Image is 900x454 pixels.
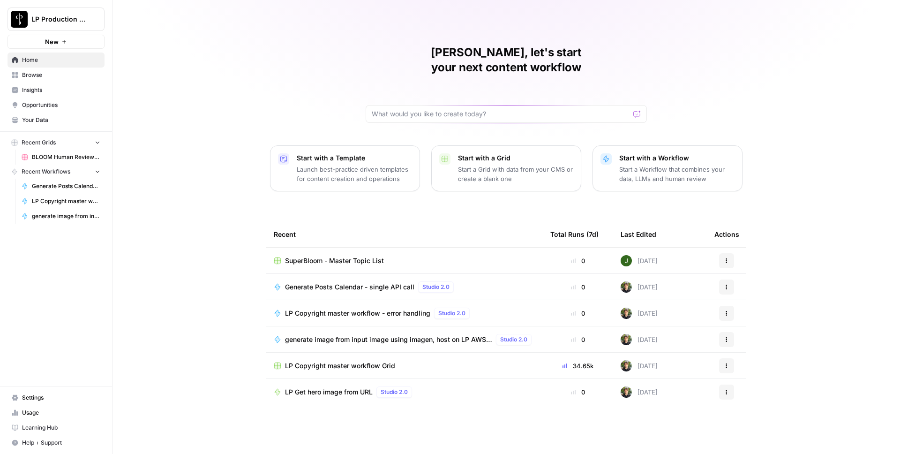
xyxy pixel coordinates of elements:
[32,197,100,205] span: LP Copyright master workflow - error handling
[621,360,632,371] img: s6gu7g536aa92dsqocx7pqvq9a9o
[619,165,735,183] p: Start a Workflow that combines your data, LLMs and human review
[550,335,606,344] div: 0
[11,11,28,28] img: LP Production Workloads Logo
[45,37,59,46] span: New
[274,256,535,265] a: SuperBloom - Master Topic List
[7,420,105,435] a: Learning Hub
[592,145,742,191] button: Start with a WorkflowStart a Workflow that combines your data, LLMs and human review
[285,256,384,265] span: SuperBloom - Master Topic List
[31,15,88,24] span: LP Production Workloads
[621,360,658,371] div: [DATE]
[17,150,105,165] a: BLOOM Human Review (ver2)
[621,386,632,398] img: s6gu7g536aa92dsqocx7pqvq9a9o
[274,361,535,371] a: LP Copyright master workflow Grid
[274,221,535,247] div: Recent
[22,101,100,109] span: Opportunities
[274,281,535,293] a: Generate Posts Calendar - single API callStudio 2.0
[7,405,105,420] a: Usage
[22,56,100,64] span: Home
[621,308,632,319] img: s6gu7g536aa92dsqocx7pqvq9a9o
[285,387,373,397] span: LP Get hero image from URL
[621,255,632,266] img: 5v0yozua856dyxnw4lpcp45mgmzh
[550,221,599,247] div: Total Runs (7d)
[7,136,105,150] button: Recent Grids
[372,109,630,119] input: What would you like to create today?
[22,116,100,124] span: Your Data
[621,334,632,345] img: s6gu7g536aa92dsqocx7pqvq9a9o
[431,145,581,191] button: Start with a GridStart a Grid with data from your CMS or create a blank one
[7,390,105,405] a: Settings
[7,113,105,128] a: Your Data
[17,194,105,209] a: LP Copyright master workflow - error handling
[22,71,100,79] span: Browse
[621,281,658,293] div: [DATE]
[550,256,606,265] div: 0
[270,145,420,191] button: Start with a TemplateLaunch best-practice driven templates for content creation and operations
[297,165,412,183] p: Launch best-practice driven templates for content creation and operations
[621,334,658,345] div: [DATE]
[621,386,658,398] div: [DATE]
[17,179,105,194] a: Generate Posts Calendar - single API call
[550,387,606,397] div: 0
[7,68,105,83] a: Browse
[32,212,100,220] span: generate image from input image using imagen, host on LP AWS bucket - error handling
[285,361,395,371] span: LP Copyright master workflow Grid
[422,283,450,291] span: Studio 2.0
[32,182,100,190] span: Generate Posts Calendar - single API call
[22,424,100,432] span: Learning Hub
[297,153,412,163] p: Start with a Template
[7,435,105,450] button: Help + Support
[714,221,739,247] div: Actions
[7,53,105,68] a: Home
[7,165,105,179] button: Recent Workflows
[17,209,105,224] a: generate image from input image using imagen, host on LP AWS bucket - error handling
[458,165,573,183] p: Start a Grid with data from your CMS or create a blank one
[32,153,100,161] span: BLOOM Human Review (ver2)
[458,153,573,163] p: Start with a Grid
[22,86,100,94] span: Insights
[7,35,105,49] button: New
[7,8,105,31] button: Workspace: LP Production Workloads
[438,309,465,318] span: Studio 2.0
[285,309,430,318] span: LP Copyright master workflow - error handling
[621,308,658,319] div: [DATE]
[550,282,606,292] div: 0
[550,361,606,371] div: 34.65k
[619,153,735,163] p: Start with a Workflow
[285,335,492,344] span: generate image from input image using imagen, host on LP AWS bucket - error handling
[274,308,535,319] a: LP Copyright master workflow - error handlingStudio 2.0
[550,309,606,318] div: 0
[621,255,658,266] div: [DATE]
[285,282,414,292] span: Generate Posts Calendar - single API call
[22,409,100,417] span: Usage
[500,335,527,344] span: Studio 2.0
[22,439,100,447] span: Help + Support
[274,386,535,398] a: LP Get hero image from URLStudio 2.0
[621,221,656,247] div: Last Edited
[7,98,105,113] a: Opportunities
[274,334,535,345] a: generate image from input image using imagen, host on LP AWS bucket - error handlingStudio 2.0
[366,45,647,75] h1: [PERSON_NAME], let's start your next content workflow
[621,281,632,293] img: s6gu7g536aa92dsqocx7pqvq9a9o
[381,388,408,396] span: Studio 2.0
[22,393,100,402] span: Settings
[22,138,56,147] span: Recent Grids
[7,83,105,98] a: Insights
[22,167,70,176] span: Recent Workflows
